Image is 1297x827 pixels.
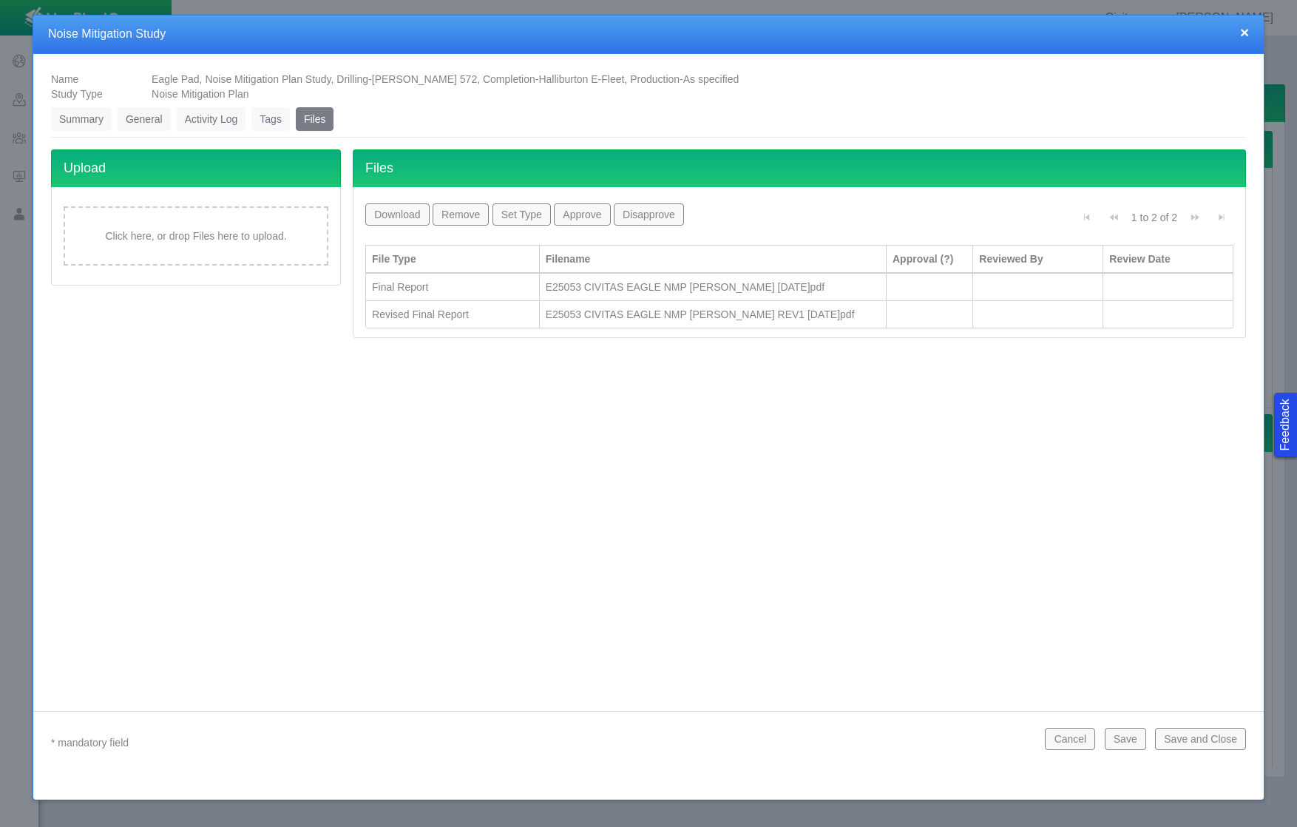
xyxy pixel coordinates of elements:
[973,245,1103,274] th: Reviewed By
[366,274,540,301] td: Final Report
[64,206,328,266] div: Click here, or drop Files here to upload.
[1105,728,1146,750] button: Save
[546,252,880,266] div: Filename
[372,280,533,294] div: Final Report
[1240,24,1249,40] button: close
[1155,728,1246,750] button: Save and Close
[893,252,966,266] div: Approval (?)
[296,107,334,131] a: Files
[372,307,533,322] div: Revised Final Report
[433,203,490,226] button: Remove
[152,88,249,100] span: Noise Mitigation Plan
[118,107,171,131] a: General
[1125,210,1183,231] div: 1 to 2 of 2
[546,307,880,322] div: E25053 CIVITAS EAGLE NMP [PERSON_NAME] REV1 [DATE]pdf
[1045,728,1095,750] button: Cancel
[51,734,1033,752] p: * mandatory field
[492,203,551,226] button: Set Type
[1075,203,1234,237] div: Pagination
[614,203,684,226] button: Disapprove
[251,107,290,131] a: Tags
[1103,245,1233,274] th: Review Date
[177,107,246,131] a: Activity Log
[51,88,103,100] span: Study Type
[353,149,1246,187] h4: Files
[48,27,1249,42] h4: Noise Mitigation Study
[554,203,611,226] button: Approve
[372,252,533,266] div: File Type
[51,149,341,187] h4: Upload
[540,301,887,328] td: E25053 CIVITAS EAGLE NMP ADAMS REV1 2025.10.13.pdf
[51,73,78,85] span: Name
[1109,252,1227,266] div: Review Date
[979,252,1097,266] div: Reviewed By
[366,245,540,274] th: File Type
[365,203,430,226] button: Download
[540,245,887,274] th: Filename
[887,245,973,274] th: Approval (?)
[51,107,112,131] a: Summary
[546,280,880,294] div: E25053 CIVITAS EAGLE NMP [PERSON_NAME] [DATE]pdf
[540,274,887,301] td: E25053 CIVITAS EAGLE NMP ADAMS 2025.07.16.pdf
[152,73,739,85] span: Eagle Pad, Noise Mitigation Plan Study, Drilling-[PERSON_NAME] 572, Completion-Halliburton E-Flee...
[366,301,540,328] td: Revised Final Report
